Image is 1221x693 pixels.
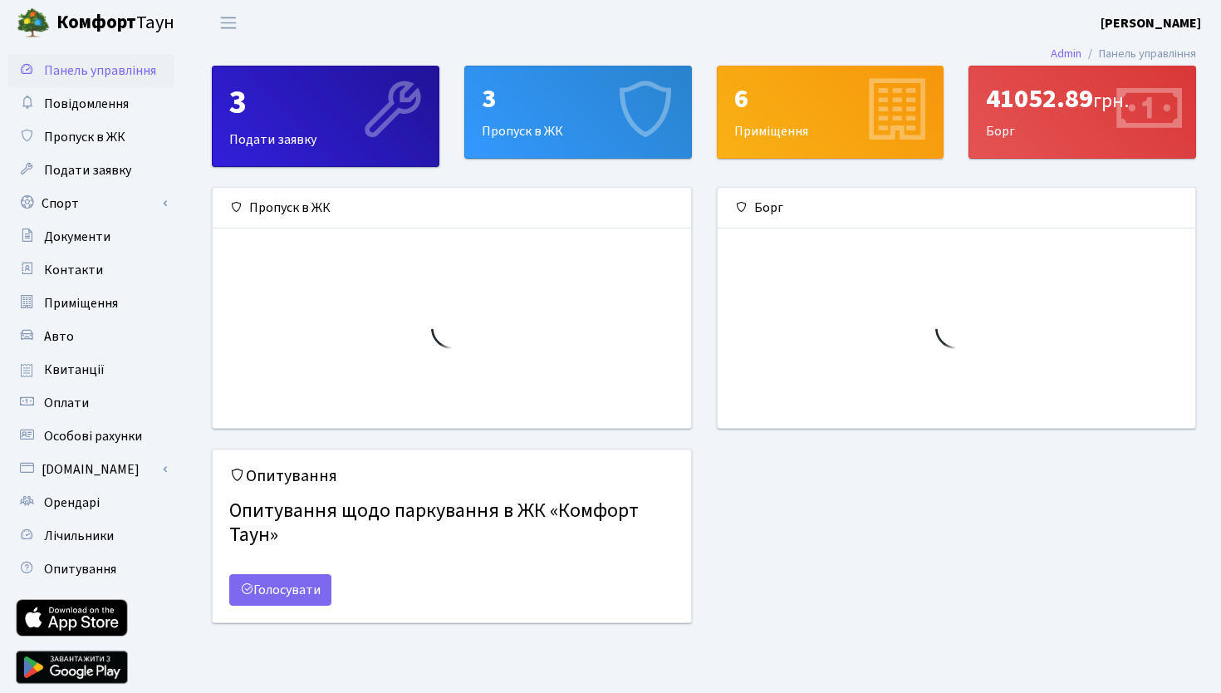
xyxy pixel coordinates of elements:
[464,66,692,159] a: 3Пропуск в ЖК
[8,420,174,453] a: Особові рахунки
[718,66,944,158] div: Приміщення
[465,66,691,158] div: Пропуск в ЖК
[44,527,114,545] span: Лічильники
[1101,14,1201,32] b: [PERSON_NAME]
[44,394,89,412] span: Оплати
[8,54,174,87] a: Панель управління
[213,66,439,166] div: Подати заявку
[8,187,174,220] a: Спорт
[44,294,118,312] span: Приміщення
[8,87,174,120] a: Повідомлення
[8,154,174,187] a: Подати заявку
[8,386,174,420] a: Оплати
[44,361,105,379] span: Квитанції
[1093,86,1129,116] span: грн.
[986,83,1179,115] div: 41052.89
[734,83,927,115] div: 6
[969,66,1195,158] div: Борг
[44,560,116,578] span: Опитування
[8,519,174,553] a: Лічильники
[718,188,1196,229] div: Борг
[17,7,50,40] img: logo.png
[482,83,674,115] div: 3
[229,574,331,606] a: Голосувати
[8,120,174,154] a: Пропуск в ЖК
[8,486,174,519] a: Орендарі
[44,427,142,445] span: Особові рахунки
[229,83,422,123] div: 3
[8,287,174,320] a: Приміщення
[717,66,944,159] a: 6Приміщення
[44,161,131,179] span: Подати заявку
[8,353,174,386] a: Квитанції
[44,228,110,246] span: Документи
[229,493,674,554] h4: Опитування щодо паркування в ЖК «Комфорт Таун»
[229,466,674,486] h5: Опитування
[8,320,174,353] a: Авто
[8,253,174,287] a: Контакти
[44,61,156,80] span: Панель управління
[44,95,129,113] span: Повідомлення
[213,188,691,229] div: Пропуск в ЖК
[44,494,100,512] span: Орендарі
[44,327,74,346] span: Авто
[1051,45,1081,62] a: Admin
[1101,13,1201,33] a: [PERSON_NAME]
[56,9,136,36] b: Комфорт
[44,261,103,279] span: Контакти
[1026,37,1221,71] nav: breadcrumb
[212,66,439,167] a: 3Подати заявку
[208,9,249,37] button: Переключити навігацію
[8,453,174,486] a: [DOMAIN_NAME]
[8,220,174,253] a: Документи
[8,553,174,586] a: Опитування
[44,128,125,146] span: Пропуск в ЖК
[1081,45,1196,63] li: Панель управління
[56,9,174,37] span: Таун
